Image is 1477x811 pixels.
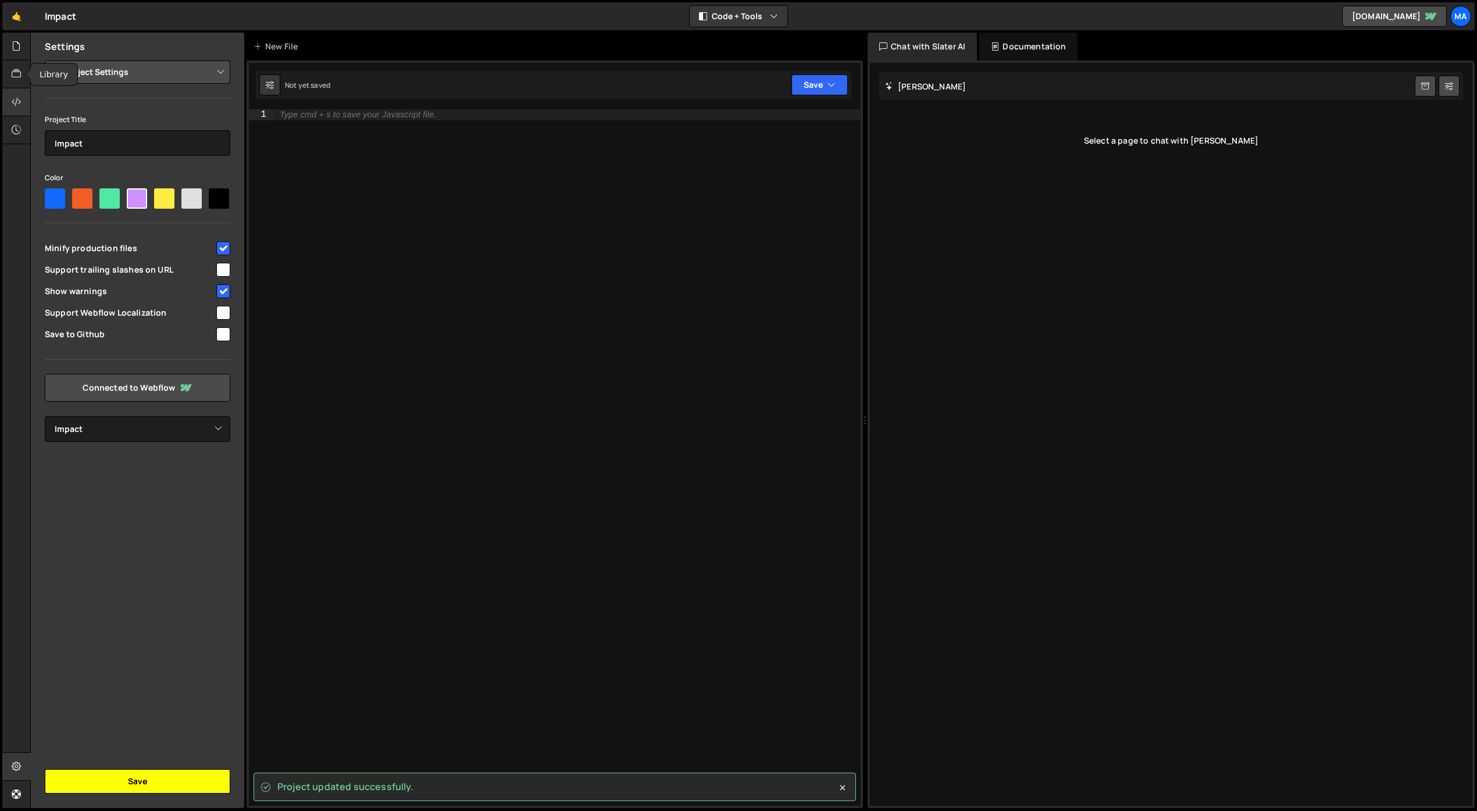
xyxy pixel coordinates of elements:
div: Chat with Slater AI [868,33,977,60]
h2: Settings [45,40,85,53]
a: [DOMAIN_NAME] [1342,6,1447,27]
input: Project name [45,130,230,156]
div: Documentation [979,33,1078,60]
a: Connected to Webflow [45,374,230,402]
div: Impact [45,9,76,23]
label: Project Title [45,114,86,126]
div: New File [254,41,302,52]
div: Not yet saved [285,80,330,90]
span: Show warnings [45,285,215,297]
span: Project updated successfully. [277,780,414,793]
label: Color [45,172,63,184]
span: Support trailing slashes on URL [45,264,215,276]
div: Library [30,64,77,85]
a: Ma [1450,6,1471,27]
a: 🤙 [2,2,31,30]
button: Code + Tools [690,6,787,27]
span: Support Webflow Localization [45,307,215,319]
div: Select a page to chat with [PERSON_NAME] [879,117,1463,164]
button: Save [791,74,848,95]
button: Save [45,769,230,794]
span: Save to Github [45,328,215,340]
span: Minify production files [45,242,215,254]
div: 1 [249,109,274,120]
h2: [PERSON_NAME] [885,81,966,92]
div: Type cmd + s to save your Javascript file. [280,110,436,120]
